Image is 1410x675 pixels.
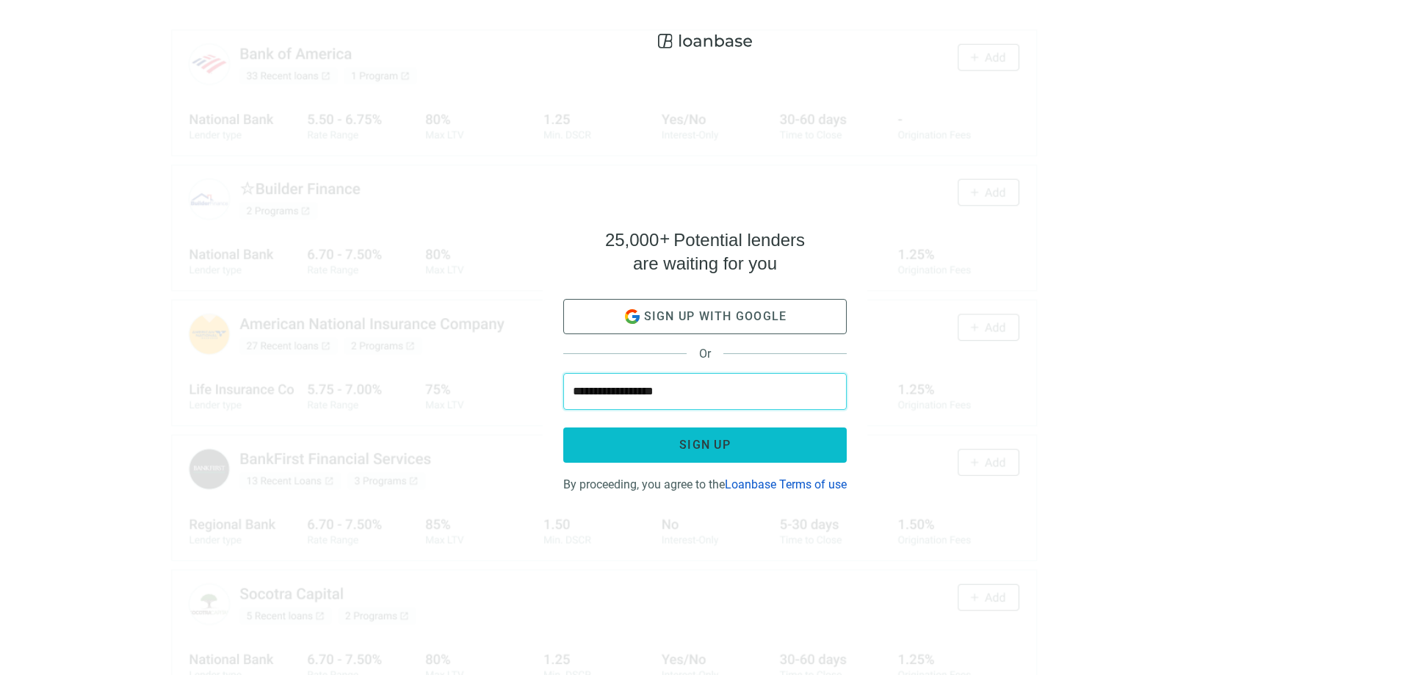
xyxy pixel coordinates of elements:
[563,427,847,463] button: Sign up
[605,228,805,275] h4: Potential lenders are waiting for you
[725,477,847,491] a: Loanbase Terms of use
[563,299,847,334] button: Sign up with google
[605,230,659,250] span: 25,000
[687,347,723,361] span: Or
[679,438,731,452] span: Sign up
[563,474,847,491] div: By proceeding, you agree to the
[644,309,787,323] span: Sign up with google
[659,228,670,248] span: +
